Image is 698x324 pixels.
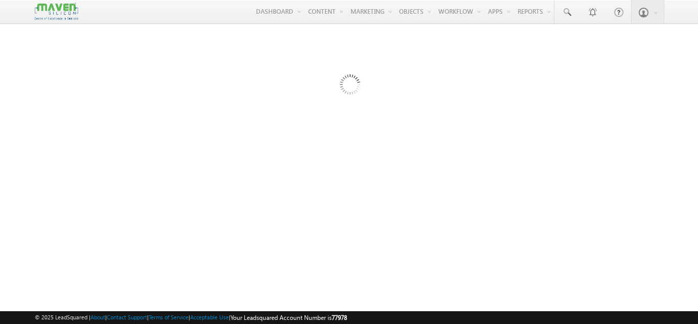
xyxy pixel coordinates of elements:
a: Contact Support [107,314,147,320]
span: 77978 [332,314,347,321]
img: Custom Logo [35,3,78,20]
a: Terms of Service [149,314,189,320]
span: Your Leadsquared Account Number is [230,314,347,321]
a: About [90,314,105,320]
a: Acceptable Use [190,314,229,320]
span: © 2025 LeadSquared | | | | | [35,313,347,322]
img: Loading... [296,33,402,139]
